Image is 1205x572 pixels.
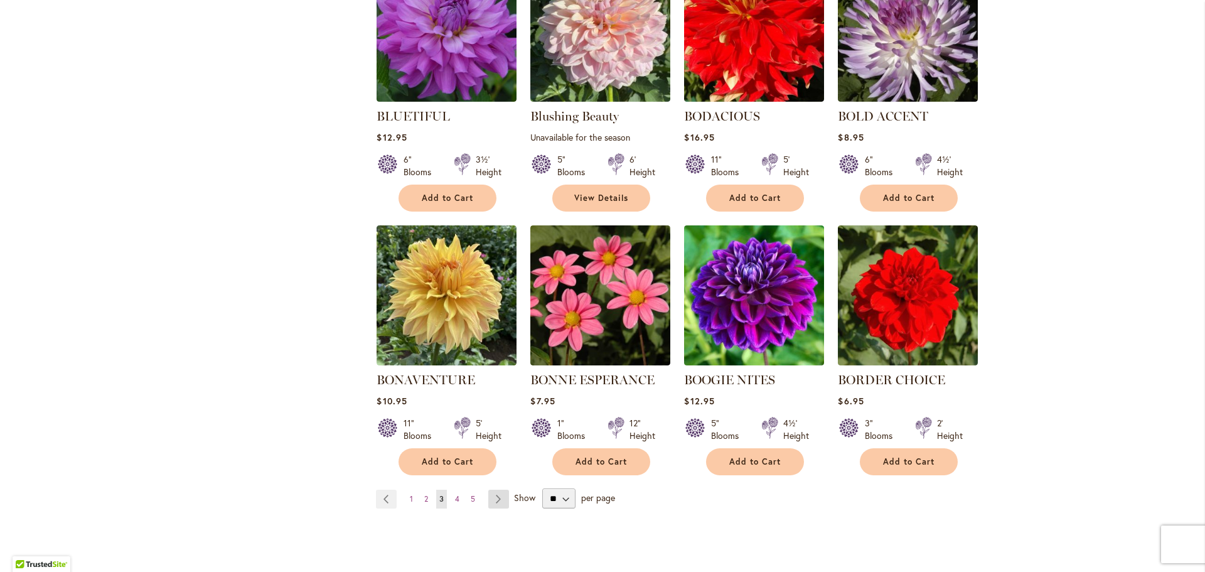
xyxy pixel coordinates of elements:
[377,92,517,104] a: Bluetiful
[883,456,935,467] span: Add to Cart
[476,417,501,442] div: 5' Height
[581,492,615,504] span: per page
[377,395,407,407] span: $10.95
[706,448,804,475] button: Add to Cart
[530,372,655,387] a: BONNE ESPERANCE
[629,417,655,442] div: 12" Height
[439,494,444,504] span: 3
[404,153,439,178] div: 6" Blooms
[684,109,760,124] a: BODACIOUS
[684,225,824,365] img: BOOGIE NITES
[729,193,781,203] span: Add to Cart
[399,448,496,475] button: Add to Cart
[865,153,900,178] div: 6" Blooms
[377,131,407,143] span: $12.95
[399,185,496,212] button: Add to Cart
[711,153,746,178] div: 11" Blooms
[424,494,428,504] span: 2
[838,109,928,124] a: BOLD ACCENT
[471,494,475,504] span: 5
[514,492,535,504] span: Show
[404,417,439,442] div: 11" Blooms
[557,153,592,178] div: 5" Blooms
[410,494,413,504] span: 1
[838,92,978,104] a: BOLD ACCENT
[421,490,431,509] a: 2
[883,193,935,203] span: Add to Cart
[838,372,945,387] a: BORDER CHOICE
[530,92,670,104] a: Blushing Beauty
[407,490,416,509] a: 1
[937,417,963,442] div: 2' Height
[530,225,670,365] img: BONNE ESPERANCE
[377,356,517,368] a: Bonaventure
[530,131,670,143] p: Unavailable for the season
[530,395,555,407] span: $7.95
[552,185,650,212] a: View Details
[557,417,592,442] div: 1" Blooms
[838,395,864,407] span: $6.95
[576,456,627,467] span: Add to Cart
[706,185,804,212] button: Add to Cart
[684,131,714,143] span: $16.95
[684,356,824,368] a: BOOGIE NITES
[377,109,450,124] a: BLUETIFUL
[783,153,809,178] div: 5' Height
[452,490,463,509] a: 4
[422,193,473,203] span: Add to Cart
[711,417,746,442] div: 5" Blooms
[838,225,978,365] img: BORDER CHOICE
[9,527,45,563] iframe: Launch Accessibility Center
[377,372,475,387] a: BONAVENTURE
[865,417,900,442] div: 3" Blooms
[838,356,978,368] a: BORDER CHOICE
[729,456,781,467] span: Add to Cart
[422,456,473,467] span: Add to Cart
[468,490,478,509] a: 5
[860,185,958,212] button: Add to Cart
[783,417,809,442] div: 4½' Height
[684,395,714,407] span: $12.95
[838,131,864,143] span: $8.95
[377,225,517,365] img: Bonaventure
[530,109,619,124] a: Blushing Beauty
[552,448,650,475] button: Add to Cart
[455,494,459,504] span: 4
[684,92,824,104] a: BODACIOUS
[684,372,775,387] a: BOOGIE NITES
[574,193,628,203] span: View Details
[476,153,501,178] div: 3½' Height
[629,153,655,178] div: 6' Height
[937,153,963,178] div: 4½' Height
[530,356,670,368] a: BONNE ESPERANCE
[860,448,958,475] button: Add to Cart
